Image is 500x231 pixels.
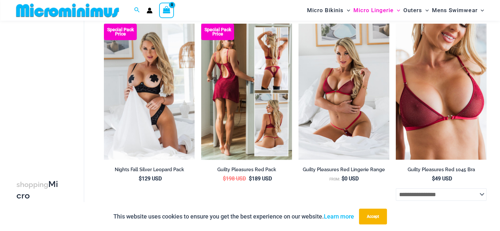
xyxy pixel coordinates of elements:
h2: Guilty Pleasures Red Lingerie Range [298,167,389,173]
a: Search icon link [134,6,140,14]
span: $ [139,175,142,182]
span: From: [329,177,340,181]
b: Special Pack Price [201,28,234,36]
a: View Shopping Cart, empty [159,3,174,18]
h2: Nights Fall Silver Leopard Pack [104,167,195,173]
a: Guilty Pleasures Red 1045 Bra 689 Micro 05Guilty Pleasures Red 1045 Bra 689 Micro 06Guilty Pleasu... [298,24,389,160]
b: Special Pack Price [104,28,137,36]
span: shopping [16,180,48,189]
span: Outers [403,2,422,19]
a: Nights Fall Silver Leopard Pack [104,167,195,175]
span: Menu Toggle [477,2,484,19]
img: Guilty Pleasures Red Collection Pack B [201,24,292,160]
a: Mens SwimwearMenu ToggleMenu Toggle [430,2,486,19]
h3: Micro Lingerie [16,179,61,212]
a: Micro BikinisMenu ToggleMenu Toggle [305,2,352,19]
a: OutersMenu ToggleMenu Toggle [402,2,430,19]
a: Account icon link [147,8,153,13]
span: $ [342,175,345,182]
a: Guilty Pleasures Red Pack [201,167,292,175]
button: Accept [359,209,387,224]
h2: Guilty Pleasures Red 1045 Bra [396,167,487,173]
a: Guilty Pleasures Red 1045 Bra [396,167,487,175]
span: Micro Lingerie [353,2,393,19]
a: Guilty Pleasures Red Lingerie Range [298,167,389,175]
span: $ [249,175,252,182]
bdi: 189 USD [249,175,272,182]
img: MM SHOP LOGO FLAT [13,3,122,18]
a: Micro LingerieMenu ToggleMenu Toggle [352,2,402,19]
iframe: TrustedSite Certified [16,27,76,158]
bdi: 198 USD [223,175,246,182]
img: Nights Fall Silver Leopard 1036 Bra 6046 Thong 09v2 [104,24,195,160]
a: Guilty Pleasures Red 1045 Bra 01Guilty Pleasures Red 1045 Bra 02Guilty Pleasures Red 1045 Bra 02 [396,24,487,160]
img: Guilty Pleasures Red 1045 Bra 689 Micro 05 [298,24,389,160]
span: Mens Swimwear [432,2,477,19]
a: Nights Fall Silver Leopard 1036 Bra 6046 Thong 09v2 Nights Fall Silver Leopard 1036 Bra 6046 Thon... [104,24,195,160]
bdi: 49 USD [432,175,452,182]
span: Menu Toggle [393,2,400,19]
span: Micro Bikinis [307,2,344,19]
p: This website uses cookies to ensure you get the best experience on our website. [113,212,354,221]
span: Menu Toggle [422,2,429,19]
img: Guilty Pleasures Red 1045 Bra 01 [396,24,487,160]
nav: Site Navigation [304,1,487,20]
span: Menu Toggle [344,2,350,19]
bdi: 0 USD [342,175,359,182]
span: $ [432,175,435,182]
a: Learn more [324,213,354,220]
a: Guilty Pleasures Red Collection Pack F Guilty Pleasures Red Collection Pack BGuilty Pleasures Red... [201,24,292,160]
span: $ [223,175,226,182]
bdi: 129 USD [139,175,162,182]
h2: Guilty Pleasures Red Pack [201,167,292,173]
